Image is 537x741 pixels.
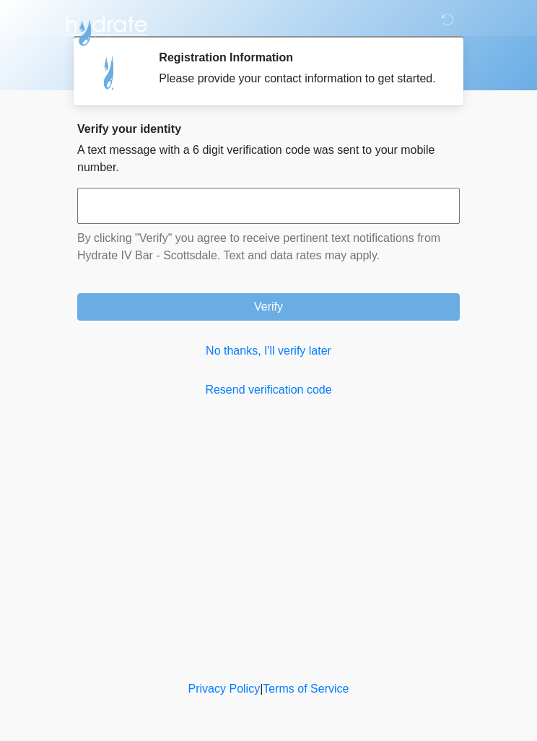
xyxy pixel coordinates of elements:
button: Verify [77,293,460,321]
a: Privacy Policy [188,682,261,695]
img: Agent Avatar [88,51,131,94]
h2: Verify your identity [77,122,460,136]
div: Please provide your contact information to get started. [159,70,438,87]
p: By clicking "Verify" you agree to receive pertinent text notifications from Hydrate IV Bar - Scot... [77,230,460,264]
a: No thanks, I'll verify later [77,342,460,360]
a: | [260,682,263,695]
img: Hydrate IV Bar - Scottsdale Logo [63,11,149,47]
p: A text message with a 6 digit verification code was sent to your mobile number. [77,142,460,176]
a: Resend verification code [77,381,460,399]
a: Terms of Service [263,682,349,695]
